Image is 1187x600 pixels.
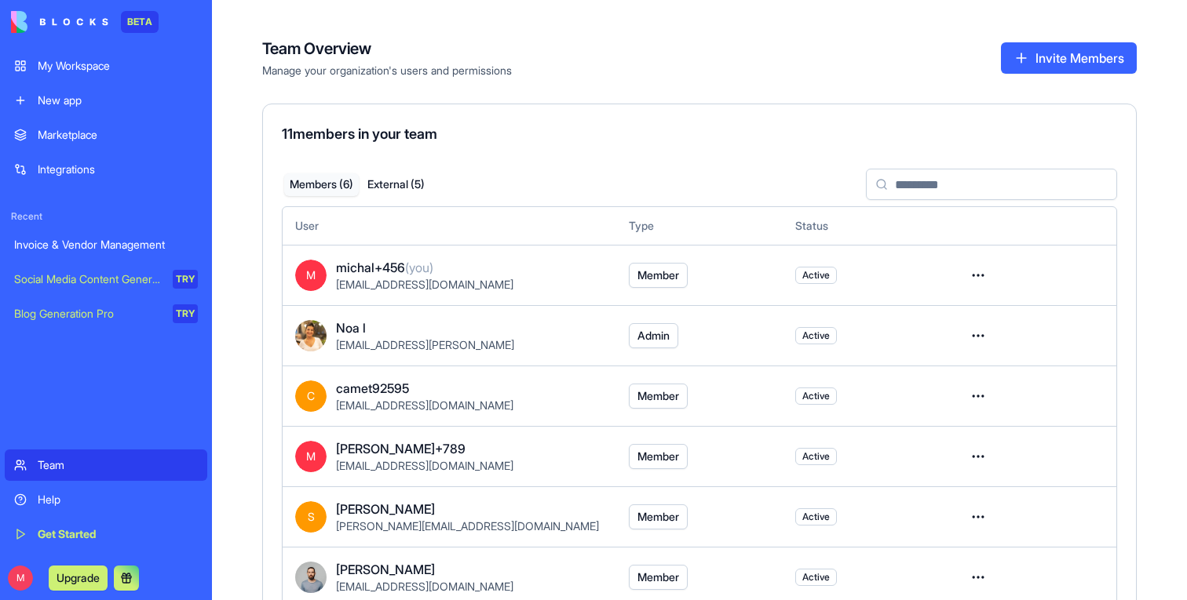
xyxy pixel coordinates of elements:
div: Get Started [38,526,198,542]
button: External ( 5 ) [359,173,433,196]
span: [EMAIL_ADDRESS][DOMAIN_NAME] [336,278,513,291]
span: michal+456 [336,258,433,277]
span: S [295,501,327,533]
span: M [295,260,327,291]
a: BETA [11,11,159,33]
button: Member [629,263,688,288]
span: [PERSON_NAME] [336,500,435,518]
a: Social Media Content GeneratorTRY [5,264,207,295]
div: BETA [121,11,159,33]
span: [EMAIL_ADDRESS][DOMAIN_NAME] [336,459,513,472]
span: [PERSON_NAME] [336,560,435,579]
span: Member [637,509,679,525]
span: [PERSON_NAME]+789 [336,439,466,458]
span: Member [637,449,679,464]
div: Invoice & Vendor Management [14,237,198,253]
span: [EMAIL_ADDRESS][PERSON_NAME] [336,338,514,351]
a: Help [5,484,207,515]
span: 11 members in your team [282,125,437,142]
span: Active [802,269,830,282]
div: Social Media Content Generator [14,271,162,287]
th: User [283,207,616,245]
a: Blog Generation ProTRY [5,298,207,329]
div: My Workspace [38,58,198,74]
a: Integrations [5,154,207,185]
span: M [295,441,327,472]
span: camet92595 [336,379,409,398]
button: Admin [629,323,678,348]
a: Upgrade [49,569,108,585]
span: Active [802,450,830,463]
span: Recent [5,210,207,223]
a: My Workspace [5,50,207,82]
button: Member [629,444,688,469]
span: M [8,565,33,591]
div: TRY [173,304,198,323]
h4: Team Overview [262,38,512,60]
a: New app [5,85,207,116]
button: Invite Members [1001,42,1137,74]
img: logo [11,11,108,33]
span: [PERSON_NAME][EMAIL_ADDRESS][DOMAIN_NAME] [336,519,599,533]
span: Member [637,388,679,404]
span: Member [637,267,679,283]
img: ACg8ocLP71bGMPoSx8tEcCIp96STZZxyWdJvXnmaS-SsFXObfGp4SHQ=s96-c [295,320,327,351]
span: Active [802,511,830,523]
span: C [295,380,327,412]
div: Type [629,218,770,234]
div: New app [38,93,198,108]
img: image_123650291_bsq8ao.jpg [295,562,327,593]
div: Blog Generation Pro [14,306,162,322]
a: Get Started [5,518,207,550]
button: Member [629,565,688,590]
span: (you) [405,260,433,275]
div: Help [38,492,198,507]
div: Integrations [38,162,198,177]
span: Manage your organization's users and permissions [262,63,512,78]
span: Noa l [336,318,366,337]
div: Marketplace [38,127,198,143]
span: [EMAIL_ADDRESS][DOMAIN_NAME] [336,580,513,593]
span: Member [637,569,679,585]
button: Upgrade [49,565,108,591]
a: Marketplace [5,119,207,151]
button: Members ( 6 ) [284,173,359,196]
span: Active [802,329,830,342]
span: Admin [637,328,670,344]
div: Team [38,457,198,473]
span: [EMAIL_ADDRESS][DOMAIN_NAME] [336,398,513,412]
a: Invoice & Vendor Management [5,229,207,260]
span: Active [802,390,830,402]
div: Status [795,218,937,234]
div: TRY [173,270,198,289]
button: Member [629,384,688,409]
span: Active [802,571,830,584]
button: Member [629,504,688,529]
a: Team [5,449,207,481]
